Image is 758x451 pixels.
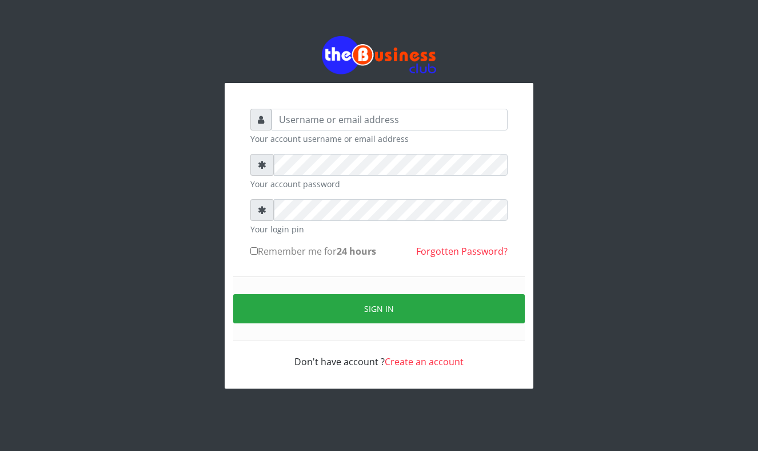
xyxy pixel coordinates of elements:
[250,223,508,235] small: Your login pin
[337,245,376,258] b: 24 hours
[385,355,464,368] a: Create an account
[250,133,508,145] small: Your account username or email address
[250,341,508,369] div: Don't have account ?
[272,109,508,130] input: Username or email address
[233,294,525,323] button: Sign in
[250,178,508,190] small: Your account password
[250,247,258,255] input: Remember me for24 hours
[250,244,376,258] label: Remember me for
[416,245,508,258] a: Forgotten Password?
